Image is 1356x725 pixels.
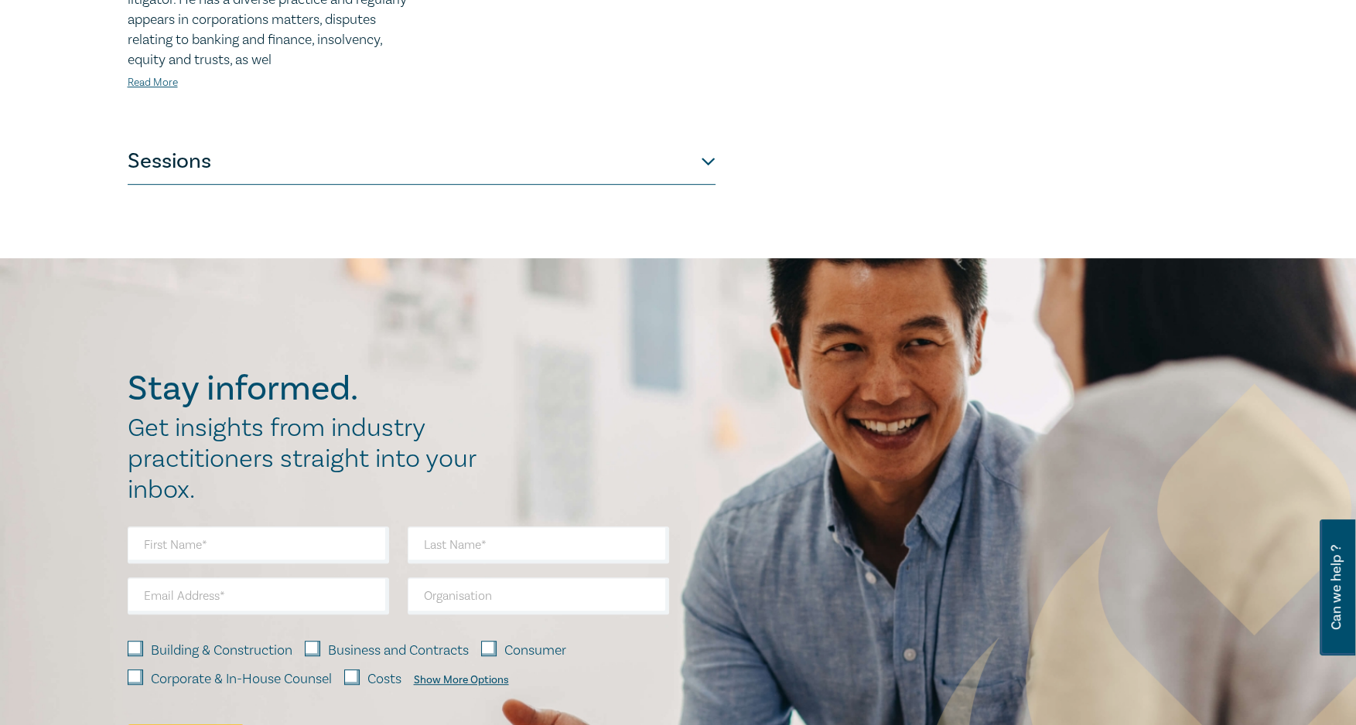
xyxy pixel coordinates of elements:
[504,641,566,661] label: Consumer
[414,674,509,686] div: Show More Options
[408,526,669,563] input: Last Name*
[367,669,401,689] label: Costs
[408,577,669,614] input: Organisation
[151,641,292,661] label: Building & Construction
[328,641,469,661] label: Business and Contracts
[128,76,178,90] a: Read More
[151,669,332,689] label: Corporate & In-House Counsel
[128,413,493,505] h2: Get insights from industry practitioners straight into your inbox.
[128,577,389,614] input: Email Address*
[128,369,493,409] h2: Stay informed.
[128,138,716,185] button: Sessions
[128,526,389,563] input: First Name*
[1329,529,1344,646] span: Can we help ?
